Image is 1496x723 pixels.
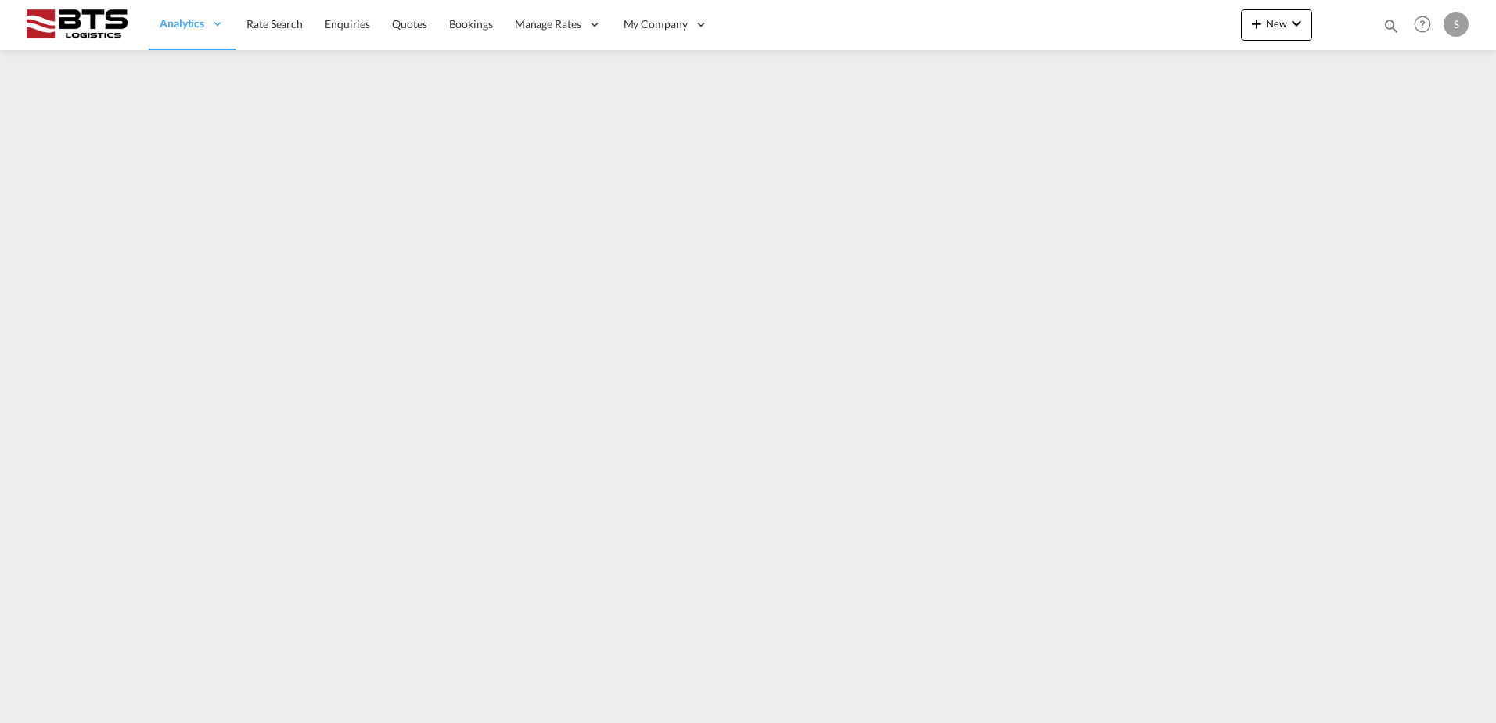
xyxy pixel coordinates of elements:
[325,17,370,31] span: Enquiries
[1444,12,1469,37] div: S
[1241,9,1312,41] button: icon-plus 400-fgNewicon-chevron-down
[1409,11,1444,39] div: Help
[1287,14,1306,33] md-icon: icon-chevron-down
[624,16,688,32] span: My Company
[392,17,426,31] span: Quotes
[1383,17,1400,34] md-icon: icon-magnify
[246,17,303,31] span: Rate Search
[1247,17,1306,30] span: New
[1247,14,1266,33] md-icon: icon-plus 400-fg
[449,17,493,31] span: Bookings
[160,16,204,31] span: Analytics
[515,16,581,32] span: Manage Rates
[1409,11,1436,38] span: Help
[1383,17,1400,41] div: icon-magnify
[23,7,129,42] img: cdcc71d0be7811ed9adfbf939d2aa0e8.png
